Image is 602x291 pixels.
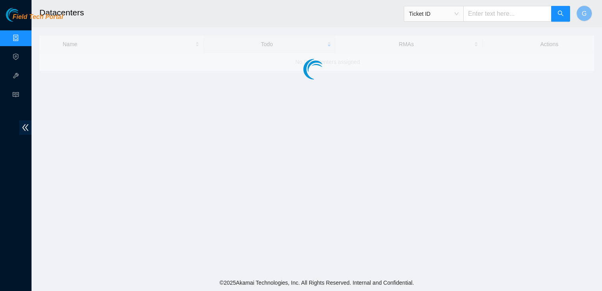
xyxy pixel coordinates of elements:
[576,6,592,21] button: G
[409,8,459,20] span: Ticket ID
[6,8,40,22] img: Akamai Technologies
[557,10,564,18] span: search
[582,9,587,19] span: G
[32,274,602,291] footer: © 2025 Akamai Technologies, Inc. All Rights Reserved. Internal and Confidential.
[13,88,19,104] span: read
[551,6,570,22] button: search
[463,6,552,22] input: Enter text here...
[13,13,63,21] span: Field Tech Portal
[6,14,63,24] a: Akamai TechnologiesField Tech Portal
[19,120,32,135] span: double-left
